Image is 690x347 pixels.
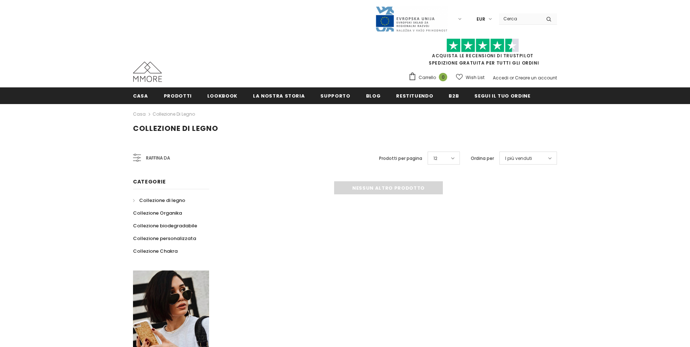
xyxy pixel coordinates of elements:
a: Prodotti [164,87,192,104]
a: Casa [133,110,146,119]
a: B2B [449,87,459,104]
span: Collezione Chakra [133,248,178,255]
span: Collezione Organika [133,210,182,216]
span: Restituendo [396,92,433,99]
span: or [510,75,514,81]
a: Segui il tuo ordine [474,87,530,104]
span: B2B [449,92,459,99]
label: Prodotti per pagina [379,155,422,162]
span: 12 [433,155,437,162]
span: Prodotti [164,92,192,99]
span: Wish List [466,74,485,81]
span: Segui il tuo ordine [474,92,530,99]
img: Fidati di Pilot Stars [446,38,519,53]
a: Collezione Chakra [133,245,178,257]
span: Collezione biodegradabile [133,222,197,229]
a: Collezione personalizzata [133,232,196,245]
span: Carrello [419,74,436,81]
a: Acquista le recensioni di TrustPilot [432,53,533,59]
span: Categorie [133,178,166,185]
span: supporto [320,92,350,99]
span: La nostra storia [253,92,305,99]
a: La nostra storia [253,87,305,104]
span: SPEDIZIONE GRATUITA PER TUTTI GLI ORDINI [408,42,557,66]
label: Ordina per [471,155,494,162]
span: Collezione personalizzata [133,235,196,242]
span: I più venduti [505,155,532,162]
a: Wish List [456,71,485,84]
a: Collezione di legno [133,194,185,207]
a: Collezione Organika [133,207,182,219]
a: Carrello 0 [408,72,451,83]
a: Collezione biodegradabile [133,219,197,232]
a: Creare un account [515,75,557,81]
img: Casi MMORE [133,62,162,82]
a: supporto [320,87,350,104]
img: Javni Razpis [375,6,448,32]
span: Blog [366,92,381,99]
a: Blog [366,87,381,104]
span: Collezione di legno [139,197,185,204]
span: Raffina da [146,154,170,162]
span: EUR [477,16,485,23]
a: Accedi [493,75,508,81]
span: Collezione di legno [133,123,218,133]
a: Javni Razpis [375,16,448,22]
span: Casa [133,92,148,99]
span: Lookbook [207,92,237,99]
a: Collezione di legno [153,111,195,117]
a: Casa [133,87,148,104]
span: 0 [439,73,447,81]
input: Search Site [499,13,541,24]
a: Lookbook [207,87,237,104]
a: Restituendo [396,87,433,104]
